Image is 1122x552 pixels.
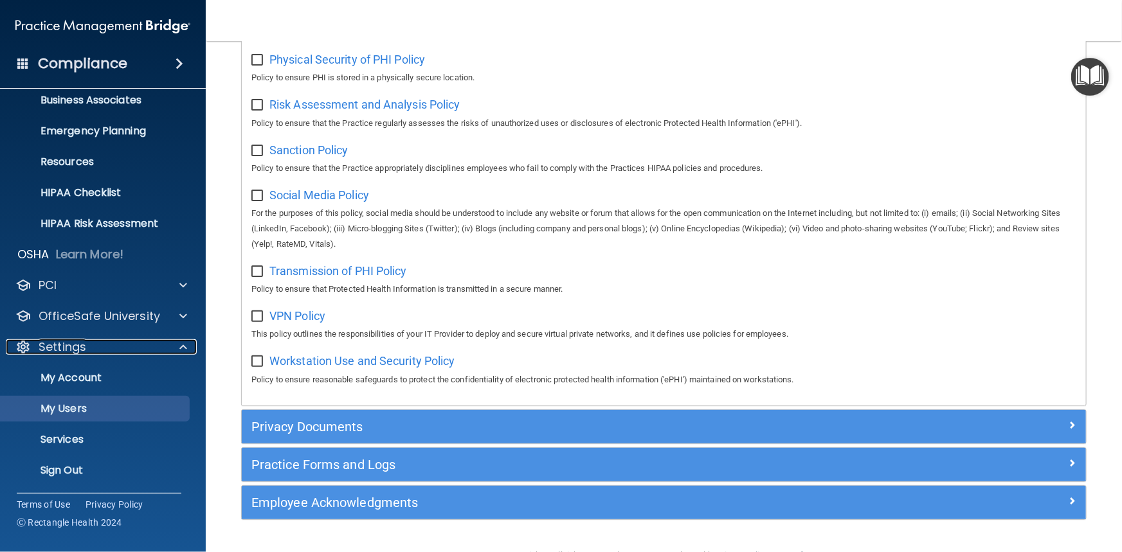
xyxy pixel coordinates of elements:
[86,498,143,511] a: Privacy Policy
[15,13,190,39] img: PMB logo
[8,217,184,230] p: HIPAA Risk Assessment
[269,53,425,66] span: Physical Security of PHI Policy
[17,247,50,262] p: OSHA
[251,116,1076,131] p: Policy to ensure that the Practice regularly assesses the risks of unauthorized uses or disclosur...
[251,206,1076,252] p: For the purposes of this policy, social media should be understood to include any website or foru...
[251,416,1076,437] a: Privacy Documents
[56,247,124,262] p: Learn More!
[15,339,187,355] a: Settings
[251,492,1076,513] a: Employee Acknowledgments
[8,94,184,107] p: Business Associates
[8,464,184,477] p: Sign Out
[8,371,184,384] p: My Account
[17,498,70,511] a: Terms of Use
[8,402,184,415] p: My Users
[8,186,184,199] p: HIPAA Checklist
[39,339,86,355] p: Settings
[251,495,865,510] h5: Employee Acknowledgments
[269,143,348,157] span: Sanction Policy
[15,308,187,324] a: OfficeSafe University
[1071,58,1109,96] button: Open Resource Center
[251,420,865,434] h5: Privacy Documents
[15,278,187,293] a: PCI
[8,156,184,168] p: Resources
[251,326,1076,342] p: This policy outlines the responsibilities of your IT Provider to deploy and secure virtual privat...
[251,161,1076,176] p: Policy to ensure that the Practice appropriately disciplines employees who fail to comply with th...
[269,264,407,278] span: Transmission of PHI Policy
[8,433,184,446] p: Services
[39,278,57,293] p: PCI
[269,354,455,368] span: Workstation Use and Security Policy
[251,372,1076,387] p: Policy to ensure reasonable safeguards to protect the confidentiality of electronic protected hea...
[269,188,369,202] span: Social Media Policy
[269,98,460,111] span: Risk Assessment and Analysis Policy
[38,55,127,73] h4: Compliance
[269,309,325,323] span: VPN Policy
[251,454,1076,475] a: Practice Forms and Logs
[8,125,184,138] p: Emergency Planning
[17,516,122,529] span: Ⓒ Rectangle Health 2024
[251,281,1076,297] p: Policy to ensure that Protected Health Information is transmitted in a secure manner.
[251,458,865,472] h5: Practice Forms and Logs
[39,308,160,324] p: OfficeSafe University
[251,70,1076,85] p: Policy to ensure PHI is stored in a physically secure location.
